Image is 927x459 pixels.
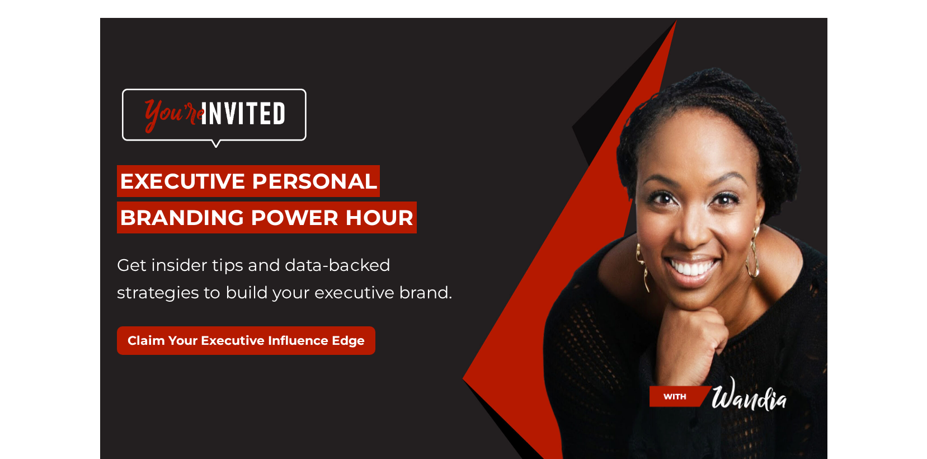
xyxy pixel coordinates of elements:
[117,81,313,148] img: you're invited icon
[117,251,455,307] p: Get insider tips and data-backed strategies to build your executive brand.
[117,334,375,346] a: Claim Your Executive Influence Edge
[117,326,375,355] button: Claim Your Executive Influence Edge
[117,165,380,197] span: EXECUTIVE PERSONAL
[117,202,417,233] span: BRANDING POWER HOUR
